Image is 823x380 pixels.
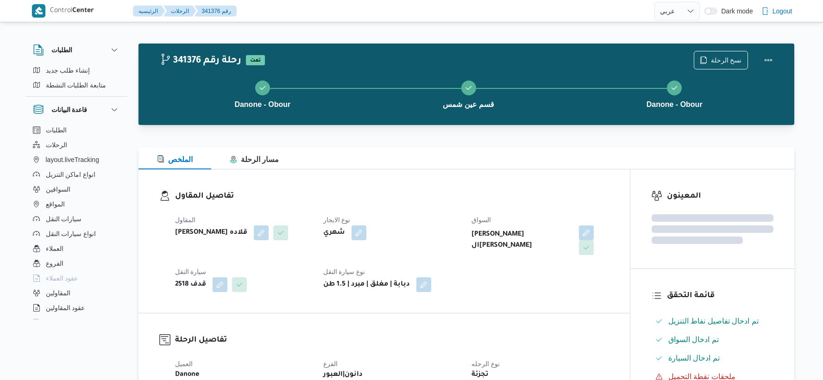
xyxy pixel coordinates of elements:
[758,2,796,20] button: Logout
[29,78,124,93] button: متابعة الطلبات النشطة
[175,268,207,275] span: سيارة النقل
[25,123,127,323] div: قاعدة البيانات
[46,258,63,269] span: الفروع
[25,63,127,96] div: الطلبات
[668,317,759,325] span: تم ادخال تفاصيل نفاط التنزيل
[471,229,572,251] b: [PERSON_NAME] ال[PERSON_NAME]
[46,302,85,313] span: عقود المقاولين
[759,51,778,69] button: Actions
[29,241,124,256] button: العملاء
[195,6,237,17] button: 341376 رقم
[29,315,124,330] button: اجهزة التليفون
[471,216,491,224] span: السواق
[652,314,773,329] button: تم ادخال تفاصيل نفاط التنزيل
[46,125,67,136] span: الطلبات
[72,7,94,15] b: Center
[572,69,778,118] button: Danone - Obour
[668,354,720,362] span: تم ادخال السيارة
[29,300,124,315] button: عقود المقاولين
[175,190,609,203] h3: تفاصيل المقاول
[29,271,124,286] button: عقود العملاء
[471,360,500,368] span: نوع الرحله
[46,287,70,299] span: المقاولين
[46,243,63,254] span: العملاء
[175,216,195,224] span: المقاول
[175,334,609,347] h3: تفاصيل الرحلة
[46,213,82,224] span: سيارات النقل
[29,152,124,167] button: layout.liveTracking
[323,227,345,238] b: شهري
[647,99,703,110] span: Danone - Obour
[465,84,472,92] svg: Step 2 is complete
[668,353,720,364] span: تم ادخال السيارة
[133,6,165,17] button: الرئيسيه
[46,317,84,328] span: اجهزة التليفون
[51,44,72,56] h3: الطلبات
[323,268,365,275] span: نوع سيارة النقل
[163,6,196,17] button: الرحلات
[668,336,719,343] span: تم ادخال السواق
[711,55,742,66] span: نسخ الرحلة
[29,167,124,182] button: انواع اماكن التنزيل
[29,197,124,212] button: المواقع
[246,55,265,65] span: تمت
[29,137,124,152] button: الرحلات
[46,139,67,150] span: الرحلات
[175,227,247,238] b: [PERSON_NAME] قلاده
[323,360,338,368] span: الفرع
[51,104,88,115] h3: قاعدة البيانات
[671,84,678,92] svg: Step 3 is complete
[668,334,719,345] span: تم ادخال السواق
[323,279,410,290] b: دبابة | مغلق | مبرد | 1.5 طن
[46,273,78,284] span: عقود العملاء
[234,99,290,110] span: Danone - Obour
[323,216,351,224] span: نوع الايجار
[652,351,773,366] button: تم ادخال السيارة
[652,332,773,347] button: تم ادخال السواق
[29,226,124,241] button: انواع سيارات النقل
[160,55,241,67] h2: 341376 رحلة رقم
[160,69,366,118] button: Danone - Obour
[46,199,65,210] span: المواقع
[46,228,96,239] span: انواع سيارات النقل
[46,184,70,195] span: السواقين
[717,7,753,15] span: Dark mode
[46,169,96,180] span: انواع اماكن التنزيل
[157,156,193,163] span: الملخص
[667,190,773,203] h3: المعينون
[33,104,120,115] button: قاعدة البيانات
[29,63,124,78] button: إنشاء طلب جديد
[230,156,279,163] span: مسار الرحلة
[773,6,792,17] span: Logout
[29,286,124,300] button: المقاولين
[443,99,494,110] span: قسم عين شمس
[29,182,124,197] button: السواقين
[29,212,124,226] button: سيارات النقل
[259,84,266,92] svg: Step 1 is complete
[32,4,45,18] img: X8yXhbKr1z7QwAAAABJRU5ErkJggg==
[175,360,193,368] span: العميل
[694,51,748,69] button: نسخ الرحلة
[46,80,107,91] span: متابعة الطلبات النشطة
[29,256,124,271] button: الفروع
[175,279,206,290] b: 2518 قدف
[668,316,759,327] span: تم ادخال تفاصيل نفاط التنزيل
[365,69,572,118] button: قسم عين شمس
[46,65,90,76] span: إنشاء طلب جديد
[667,290,773,302] h3: قائمة التحقق
[29,123,124,137] button: الطلبات
[250,58,261,63] b: تمت
[46,154,99,165] span: layout.liveTracking
[33,44,120,56] button: الطلبات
